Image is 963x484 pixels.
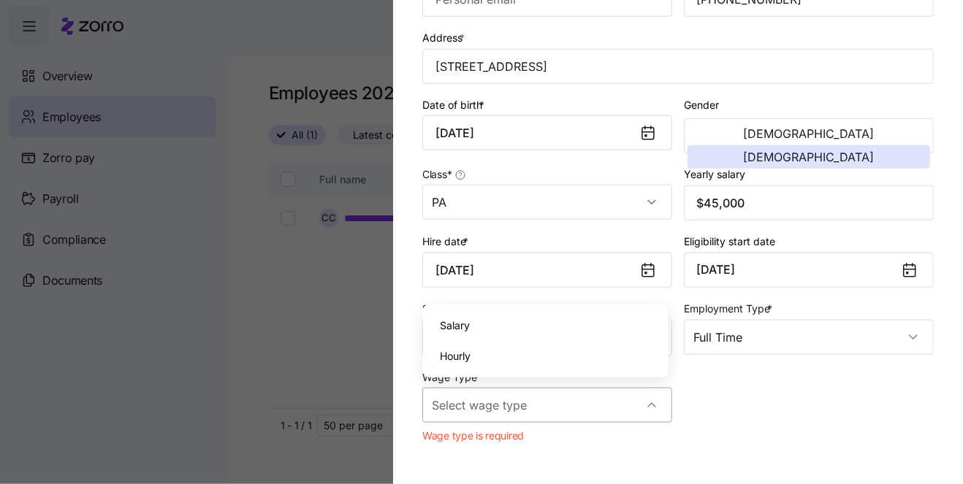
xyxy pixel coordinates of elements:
[422,253,672,288] input: MM/DD/YYYY
[744,151,875,163] span: [DEMOGRAPHIC_DATA]
[684,185,934,220] input: Yearly salary
[422,369,482,385] label: Wage Type
[441,318,471,334] span: Salary
[422,301,444,317] label: SSN
[422,388,672,423] input: Select wage type
[422,30,468,46] label: Address
[422,115,672,150] input: MM/DD/YYYY
[422,234,471,250] label: Hire date
[684,234,775,250] label: Eligibility start date
[684,301,775,317] label: Employment Type
[441,348,471,364] span: Hourly
[684,253,934,288] button: [DATE]
[422,167,452,182] span: Class *
[684,166,745,183] label: Yearly salary
[422,429,524,443] span: Wage type is required
[684,320,934,355] input: Select employment type
[744,128,875,139] span: [DEMOGRAPHIC_DATA]
[684,97,719,113] label: Gender
[422,185,672,220] input: Class
[422,49,934,84] input: Address
[422,97,487,113] label: Date of birth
